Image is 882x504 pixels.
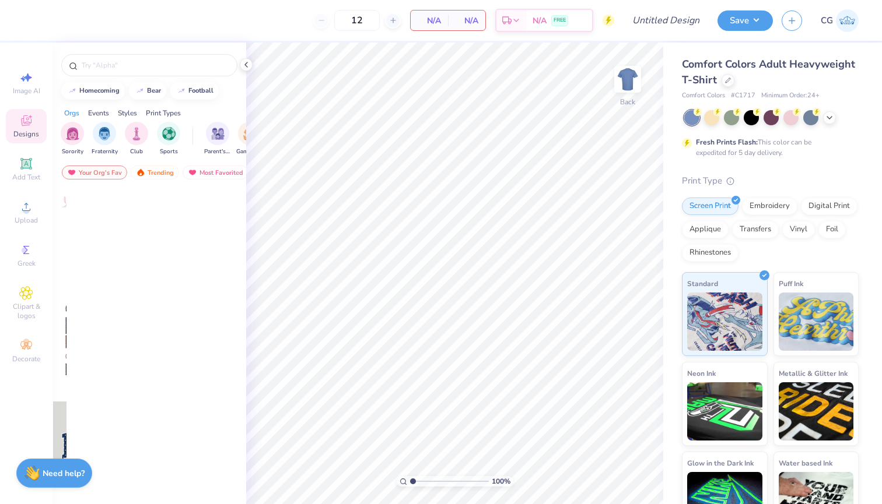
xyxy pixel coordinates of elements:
[761,91,820,101] span: Minimum Order: 24 +
[696,138,758,147] strong: Fresh Prints Flash:
[682,198,738,215] div: Screen Print
[623,9,709,32] input: Untitled Design
[68,87,77,94] img: trend_line.gif
[188,168,197,177] img: most_fav.gif
[88,108,109,118] div: Events
[131,165,179,179] div: Trending
[334,10,380,31] input: – –
[67,168,76,177] img: most_fav.gif
[125,122,148,156] div: filter for Club
[818,221,846,238] div: Foil
[682,91,725,101] span: Comfort Colors
[682,57,855,87] span: Comfort Colors Adult Heavyweight T-Shirt
[696,137,839,158] div: This color can be expedited for 5 day delivery.
[533,15,547,27] span: N/A
[779,292,854,351] img: Puff Ink
[554,16,566,24] span: FREE
[204,147,231,156] span: Parent's Weekend
[130,147,143,156] span: Club
[17,259,36,268] span: Greek
[779,457,832,469] span: Water based Ink
[92,122,118,156] button: filter button
[157,122,180,156] button: filter button
[98,127,111,140] img: Fraternity Image
[160,147,178,156] span: Sports
[12,172,40,182] span: Add Text
[177,87,186,94] img: trend_line.gif
[779,367,848,379] span: Metallic & Glitter Ink
[687,457,754,469] span: Glow in the Dark Ink
[204,122,231,156] div: filter for Parent's Weekend
[687,367,716,379] span: Neon Ink
[62,165,127,179] div: Your Org's Fav
[687,382,762,440] img: Neon Ink
[125,122,148,156] button: filter button
[836,9,859,32] img: Carly Gitin
[717,10,773,31] button: Save
[92,147,118,156] span: Fraternity
[418,15,441,27] span: N/A
[6,302,47,320] span: Clipart & logos
[455,15,478,27] span: N/A
[147,87,161,94] div: bear
[243,127,257,140] img: Game Day Image
[211,127,225,140] img: Parent's Weekend Image
[782,221,815,238] div: Vinyl
[779,382,854,440] img: Metallic & Glitter Ink
[821,14,833,27] span: CG
[492,476,510,487] span: 100 %
[79,87,120,94] div: homecoming
[61,122,84,156] button: filter button
[236,147,263,156] span: Game Day
[13,129,39,139] span: Designs
[146,108,181,118] div: Print Types
[204,122,231,156] button: filter button
[682,221,729,238] div: Applique
[682,244,738,262] div: Rhinestones
[61,82,125,100] button: homecoming
[779,277,803,290] span: Puff Ink
[188,87,213,94] div: football
[157,122,180,156] div: filter for Sports
[130,127,143,140] img: Club Image
[12,354,40,364] span: Decorate
[821,9,859,32] a: CG
[13,86,40,96] span: Image AI
[620,97,635,107] div: Back
[170,82,219,100] button: football
[66,127,79,140] img: Sorority Image
[118,108,137,118] div: Styles
[62,147,83,156] span: Sorority
[15,216,38,225] span: Upload
[687,277,718,290] span: Standard
[43,468,85,479] strong: Need help?
[682,174,859,188] div: Print Type
[61,122,84,156] div: filter for Sorority
[731,91,755,101] span: # C1717
[742,198,797,215] div: Embroidery
[183,165,249,179] div: Most Favorited
[129,82,166,100] button: bear
[616,68,639,91] img: Back
[80,59,230,71] input: Try "Alpha"
[801,198,857,215] div: Digital Print
[64,108,79,118] div: Orgs
[236,122,263,156] div: filter for Game Day
[687,292,762,351] img: Standard
[92,122,118,156] div: filter for Fraternity
[236,122,263,156] button: filter button
[136,168,145,177] img: trending.gif
[162,127,176,140] img: Sports Image
[135,87,145,94] img: trend_line.gif
[732,221,779,238] div: Transfers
